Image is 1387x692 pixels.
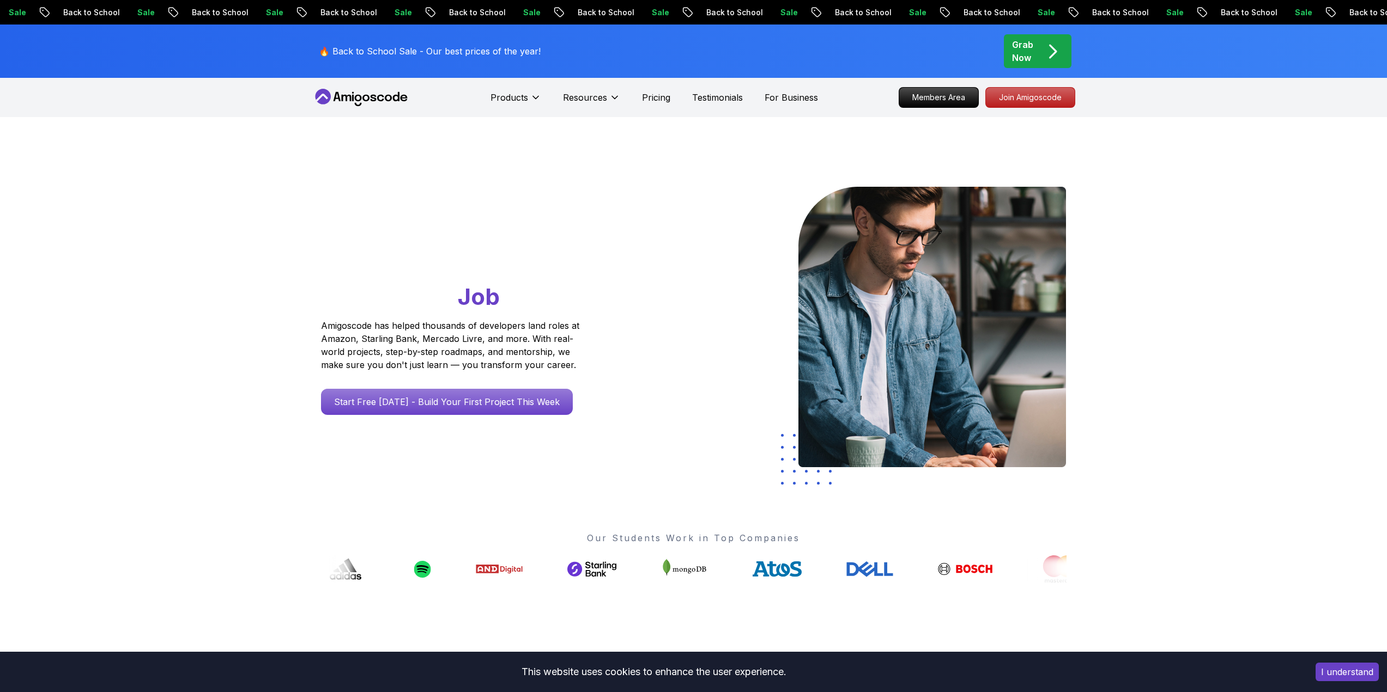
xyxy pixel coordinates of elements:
p: Sale [648,7,683,18]
button: Products [490,91,541,113]
p: Back to School [574,7,648,18]
img: hero [798,187,1066,467]
p: Back to School [831,7,905,18]
p: Sale [391,7,426,18]
a: Members Area [899,87,979,108]
p: Sale [1034,7,1069,18]
div: This website uses cookies to enhance the user experience. [8,660,1299,684]
p: Back to School [188,7,262,18]
p: Products [490,91,528,104]
p: Back to School [445,7,519,18]
p: Back to School [1088,7,1162,18]
p: Members Area [899,88,978,107]
a: Start Free [DATE] - Build Your First Project This Week [321,389,573,415]
p: Join Amigoscode [986,88,1075,107]
p: 🔥 Back to School Sale - Our best prices of the year! [319,45,541,58]
p: Sale [5,7,40,18]
p: Sale [1162,7,1197,18]
p: Sale [519,7,554,18]
a: Testimonials [692,91,743,104]
p: Back to School [317,7,391,18]
p: Back to School [702,7,777,18]
p: Grab Now [1012,38,1033,64]
p: Sale [262,7,297,18]
p: Sale [134,7,168,18]
a: For Business [765,91,818,104]
a: Join Amigoscode [985,87,1075,108]
a: Pricing [642,91,670,104]
p: Amigoscode has helped thousands of developers land roles at Amazon, Starling Bank, Mercado Livre,... [321,319,583,371]
p: Back to School [960,7,1034,18]
span: Job [458,283,500,310]
p: Resources [563,91,607,104]
p: Back to School [59,7,134,18]
p: Sale [777,7,811,18]
p: Sale [905,7,940,18]
p: Our Students Work in Top Companies [321,531,1067,544]
h1: Go From Learning to Hired: Master Java, Spring Boot & Cloud Skills That Get You the [321,187,621,313]
button: Accept cookies [1316,663,1379,681]
button: Resources [563,91,620,113]
p: Sale [1291,7,1326,18]
p: Back to School [1217,7,1291,18]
